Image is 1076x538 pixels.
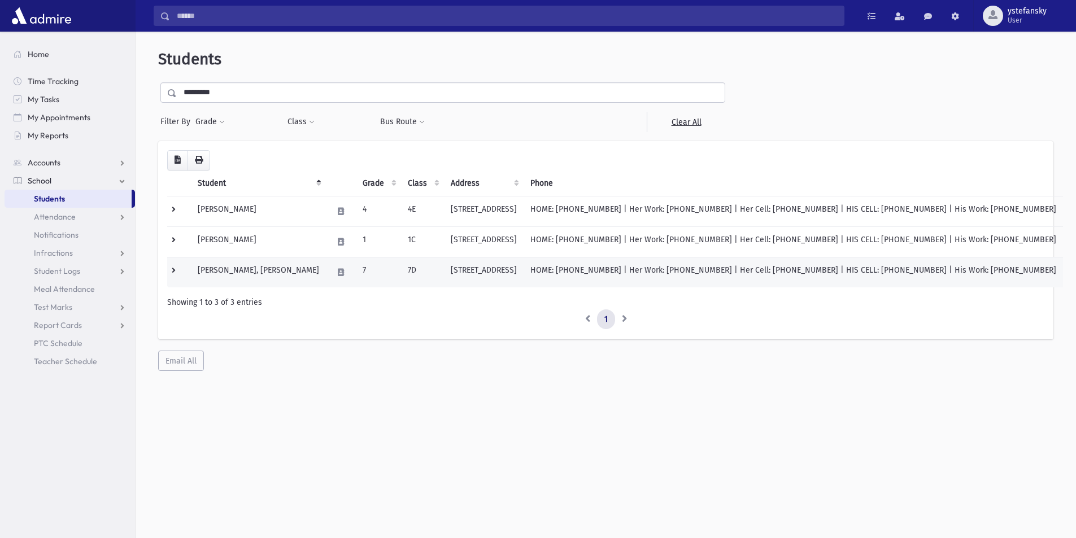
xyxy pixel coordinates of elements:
[647,112,725,132] a: Clear All
[1008,16,1047,25] span: User
[401,257,444,287] td: 7D
[9,5,74,27] img: AdmirePro
[191,196,326,226] td: [PERSON_NAME]
[444,257,524,287] td: [STREET_ADDRESS]
[401,226,444,257] td: 1C
[28,76,79,86] span: Time Tracking
[170,6,844,26] input: Search
[5,154,135,172] a: Accounts
[287,112,315,132] button: Class
[5,190,132,208] a: Students
[191,257,326,287] td: [PERSON_NAME], [PERSON_NAME]
[356,226,401,257] td: 1
[34,230,79,240] span: Notifications
[401,196,444,226] td: 4E
[380,112,425,132] button: Bus Route
[5,298,135,316] a: Test Marks
[444,170,524,196] th: Address: activate to sort column ascending
[5,226,135,244] a: Notifications
[28,49,49,59] span: Home
[524,257,1063,287] td: HOME: [PHONE_NUMBER] | Her Work: [PHONE_NUMBER] | Her Cell: [PHONE_NUMBER] | HIS CELL: [PHONE_NUM...
[524,170,1063,196] th: Phone
[356,170,401,196] th: Grade: activate to sort column ascending
[1008,7,1047,16] span: ystefansky
[158,351,204,371] button: Email All
[5,244,135,262] a: Infractions
[160,116,195,128] span: Filter By
[5,334,135,352] a: PTC Schedule
[28,158,60,168] span: Accounts
[191,170,326,196] th: Student: activate to sort column descending
[5,45,135,63] a: Home
[34,356,97,366] span: Teacher Schedule
[401,170,444,196] th: Class: activate to sort column ascending
[34,338,82,348] span: PTC Schedule
[444,196,524,226] td: [STREET_ADDRESS]
[28,130,68,141] span: My Reports
[191,226,326,257] td: [PERSON_NAME]
[158,50,221,68] span: Students
[5,108,135,126] a: My Appointments
[34,212,76,222] span: Attendance
[34,302,72,312] span: Test Marks
[5,172,135,190] a: School
[28,94,59,104] span: My Tasks
[5,280,135,298] a: Meal Attendance
[5,262,135,280] a: Student Logs
[356,196,401,226] td: 4
[444,226,524,257] td: [STREET_ADDRESS]
[5,72,135,90] a: Time Tracking
[5,316,135,334] a: Report Cards
[524,196,1063,226] td: HOME: [PHONE_NUMBER] | Her Work: [PHONE_NUMBER] | Her Cell: [PHONE_NUMBER] | HIS CELL: [PHONE_NUM...
[167,296,1044,308] div: Showing 1 to 3 of 3 entries
[356,257,401,287] td: 7
[5,352,135,370] a: Teacher Schedule
[34,284,95,294] span: Meal Attendance
[34,320,82,330] span: Report Cards
[597,309,615,330] a: 1
[34,248,73,258] span: Infractions
[28,176,51,186] span: School
[524,226,1063,257] td: HOME: [PHONE_NUMBER] | Her Work: [PHONE_NUMBER] | Her Cell: [PHONE_NUMBER] | HIS CELL: [PHONE_NUM...
[5,208,135,226] a: Attendance
[34,194,65,204] span: Students
[188,150,210,170] button: Print
[5,90,135,108] a: My Tasks
[5,126,135,145] a: My Reports
[28,112,90,123] span: My Appointments
[34,266,80,276] span: Student Logs
[195,112,225,132] button: Grade
[167,150,188,170] button: CSV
